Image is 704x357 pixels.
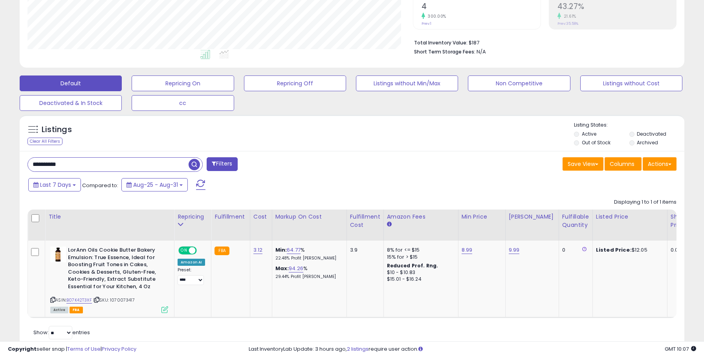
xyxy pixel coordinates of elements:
button: Filters [207,157,237,171]
div: 15% for > $15 [387,254,452,261]
div: seller snap | | [8,346,136,353]
span: Compared to: [82,182,118,189]
button: Columns [605,157,642,171]
div: Clear All Filters [27,138,62,145]
button: Repricing Off [244,75,346,91]
span: OFF [196,247,208,254]
span: ON [179,247,189,254]
span: 2025-09-8 10:07 GMT [665,345,696,353]
span: Show: entries [33,329,90,336]
li: $187 [414,37,671,47]
div: Preset: [178,267,205,285]
a: 8.99 [462,246,473,254]
span: Aug-25 - Aug-31 [133,181,178,189]
b: LorAnn Oils Cookie Butter Bakery Emulsion: True Essence, Ideal for Boosting Fruit Tones in Cakes,... [68,247,163,292]
strong: Copyright [8,345,37,353]
img: 41st-M7fSvL._SL40_.jpg [50,247,66,262]
div: 8% for <= $15 [387,247,452,254]
span: | SKU: 1070073417 [93,297,135,303]
small: 300.00% [425,13,446,19]
div: [PERSON_NAME] [509,213,555,221]
b: Min: [275,246,287,254]
div: Last InventoryLab Update: 3 hours ago, require user action. [249,346,696,353]
button: Default [20,75,122,91]
span: Last 7 Days [40,181,71,189]
span: All listings currently available for purchase on Amazon [50,307,68,313]
div: Listed Price [596,213,664,221]
small: Amazon Fees. [387,221,392,228]
button: Non Competitive [468,75,570,91]
a: Privacy Policy [102,345,136,353]
div: Fulfillment Cost [350,213,380,229]
h5: Listings [42,124,72,135]
b: Listed Price: [596,246,632,254]
div: Displaying 1 to 1 of 1 items [614,199,676,206]
b: Reduced Prof. Rng. [387,262,438,269]
h2: 43.27% [557,2,676,13]
span: FBA [70,307,83,313]
div: Min Price [462,213,502,221]
button: Repricing On [132,75,234,91]
div: % [275,265,341,280]
small: 21.61% [561,13,576,19]
a: 94.26 [289,265,303,272]
span: N/A [477,48,486,55]
button: Last 7 Days [28,178,81,191]
p: Listing States: [574,121,684,129]
div: Title [48,213,171,221]
div: Markup on Cost [275,213,343,221]
a: 9.99 [509,246,520,254]
a: 3.12 [253,246,263,254]
button: Actions [643,157,676,171]
div: Amazon AI [178,259,205,266]
div: $12.05 [596,247,661,254]
div: Fulfillable Quantity [562,213,589,229]
div: 3.9 [350,247,378,254]
small: FBA [214,247,229,255]
button: Save View [563,157,603,171]
div: 0 [562,247,587,254]
label: Archived [637,139,658,146]
a: Terms of Use [67,345,101,353]
div: $10 - $10.83 [387,269,452,276]
label: Active [582,131,596,137]
div: $15.01 - $16.24 [387,276,452,283]
button: Listings without Cost [580,75,682,91]
p: 22.48% Profit [PERSON_NAME] [275,256,341,261]
h2: 4 [422,2,540,13]
b: Total Inventory Value: [414,39,467,46]
div: Ship Price [671,213,686,229]
div: Cost [253,213,269,221]
span: Columns [610,160,634,168]
div: Fulfillment [214,213,246,221]
a: B07K42T3XF [66,297,92,304]
label: Out of Stock [582,139,610,146]
button: Aug-25 - Aug-31 [121,178,188,191]
small: Prev: 35.58% [557,21,578,26]
div: % [275,247,341,261]
button: Listings without Min/Max [356,75,458,91]
small: Prev: 1 [422,21,431,26]
div: ASIN: [50,247,168,312]
b: Max: [275,265,289,272]
button: Deactivated & In Stock [20,95,122,111]
b: Short Term Storage Fees: [414,48,475,55]
div: Repricing [178,213,208,221]
th: The percentage added to the cost of goods (COGS) that forms the calculator for Min & Max prices. [272,210,346,241]
a: 64.77 [287,246,301,254]
p: 29.44% Profit [PERSON_NAME] [275,274,341,280]
label: Deactivated [637,131,666,137]
div: 0.00 [671,247,684,254]
a: 2 listings [347,345,368,353]
button: cc [132,95,234,111]
div: Amazon Fees [387,213,455,221]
